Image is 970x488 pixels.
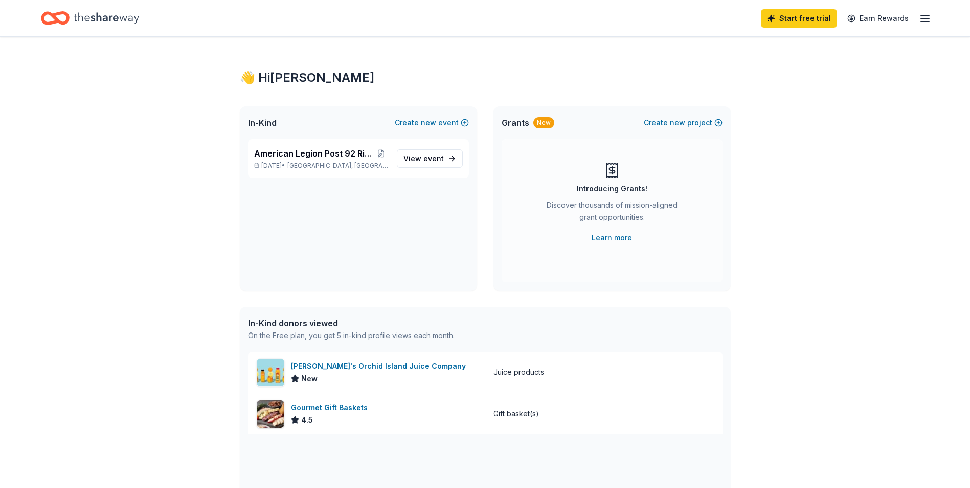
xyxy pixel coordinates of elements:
div: 👋 Hi [PERSON_NAME] [240,70,731,86]
span: new [421,117,436,129]
div: Discover thousands of mission-aligned grant opportunities. [543,199,682,228]
span: View [403,152,444,165]
span: Grants [502,117,529,129]
a: View event [397,149,463,168]
span: event [423,154,444,163]
span: American Legion Post 92 Riders "Ride-In" [254,147,374,160]
span: new [670,117,685,129]
div: In-Kind donors viewed [248,317,455,329]
div: On the Free plan, you get 5 in-kind profile views each month. [248,329,455,342]
div: Gift basket(s) [493,408,539,420]
button: Createnewevent [395,117,469,129]
p: [DATE] • [254,162,389,170]
div: [PERSON_NAME]'s Orchid Island Juice Company [291,360,470,372]
a: Home [41,6,139,30]
div: Introducing Grants! [577,183,647,195]
a: Start free trial [761,9,837,28]
img: Image for Natalie's Orchid Island Juice Company [257,359,284,386]
span: 4.5 [301,414,313,426]
a: Earn Rewards [841,9,915,28]
img: Image for Gourmet Gift Baskets [257,400,284,428]
span: In-Kind [248,117,277,129]
div: Juice products [493,366,544,379]
a: Learn more [592,232,632,244]
span: New [301,372,318,385]
button: Createnewproject [644,117,723,129]
div: New [533,117,554,128]
span: [GEOGRAPHIC_DATA], [GEOGRAPHIC_DATA] [287,162,388,170]
div: Gourmet Gift Baskets [291,402,372,414]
